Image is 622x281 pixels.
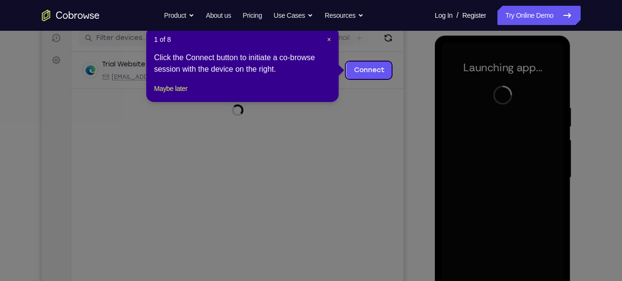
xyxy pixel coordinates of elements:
[457,10,458,21] span: /
[291,32,308,41] label: Email
[42,10,100,21] a: Go to the home page
[6,6,23,23] a: Connect
[325,6,364,25] button: Resources
[189,72,238,79] span: Cobrowse demo
[29,51,362,88] div: Open device details
[6,28,23,45] a: Sessions
[179,72,238,79] div: App
[497,6,580,25] a: Try Online Demo
[164,6,194,25] button: Product
[6,50,23,67] a: Settings
[206,6,231,25] a: About us
[154,52,331,75] div: Click the Connect button to initiate a co-browse session with the device on the right.
[70,72,173,79] span: web@example.com
[435,6,453,25] a: Log In
[242,6,262,25] a: Pricing
[154,83,187,94] button: Maybe later
[107,59,132,67] div: Online
[37,6,89,21] h1: Connect
[54,32,176,41] input: Filter devices...
[244,72,269,79] span: +11 more
[327,35,331,44] button: Close Tour
[339,29,354,44] button: Refresh
[327,36,331,43] span: ×
[191,32,221,41] label: demo_id
[60,72,173,79] div: Email
[462,6,486,25] a: Register
[108,62,110,64] div: New devices found.
[60,58,103,68] div: Trial Website
[154,35,171,44] span: 1 of 8
[274,6,313,25] button: Use Cases
[305,60,350,77] a: Connect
